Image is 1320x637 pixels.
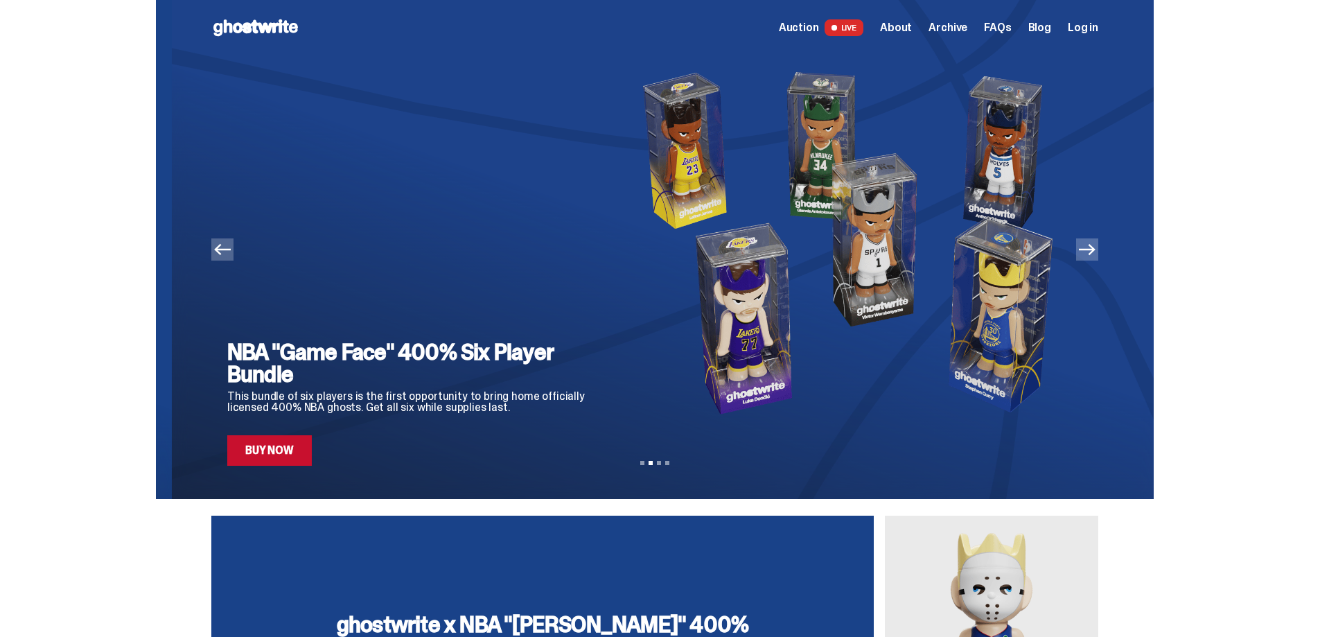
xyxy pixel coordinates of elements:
button: View slide 1 [640,461,644,465]
span: Auction [779,22,819,33]
a: Blog [1028,22,1051,33]
h3: ghostwrite x NBA "[PERSON_NAME]" 400% [337,613,748,636]
button: Next [1076,238,1098,261]
h2: NBA "Game Face" 400% Six Player Bundle [227,341,597,385]
p: This bundle of six players is the first opportunity to bring home officially licensed 400% NBA gh... [227,391,597,413]
a: Buy Now [227,435,312,466]
span: LIVE [825,19,864,36]
a: Auction LIVE [779,19,863,36]
a: About [880,22,912,33]
a: FAQs [984,22,1011,33]
a: Log in [1068,22,1098,33]
button: View slide 2 [649,461,653,465]
a: Archive [929,22,967,33]
img: NBA "Game Face" 400% Six Player Bundle [619,55,1092,430]
button: Previous [211,238,234,261]
button: View slide 3 [657,461,661,465]
button: View slide 4 [665,461,669,465]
